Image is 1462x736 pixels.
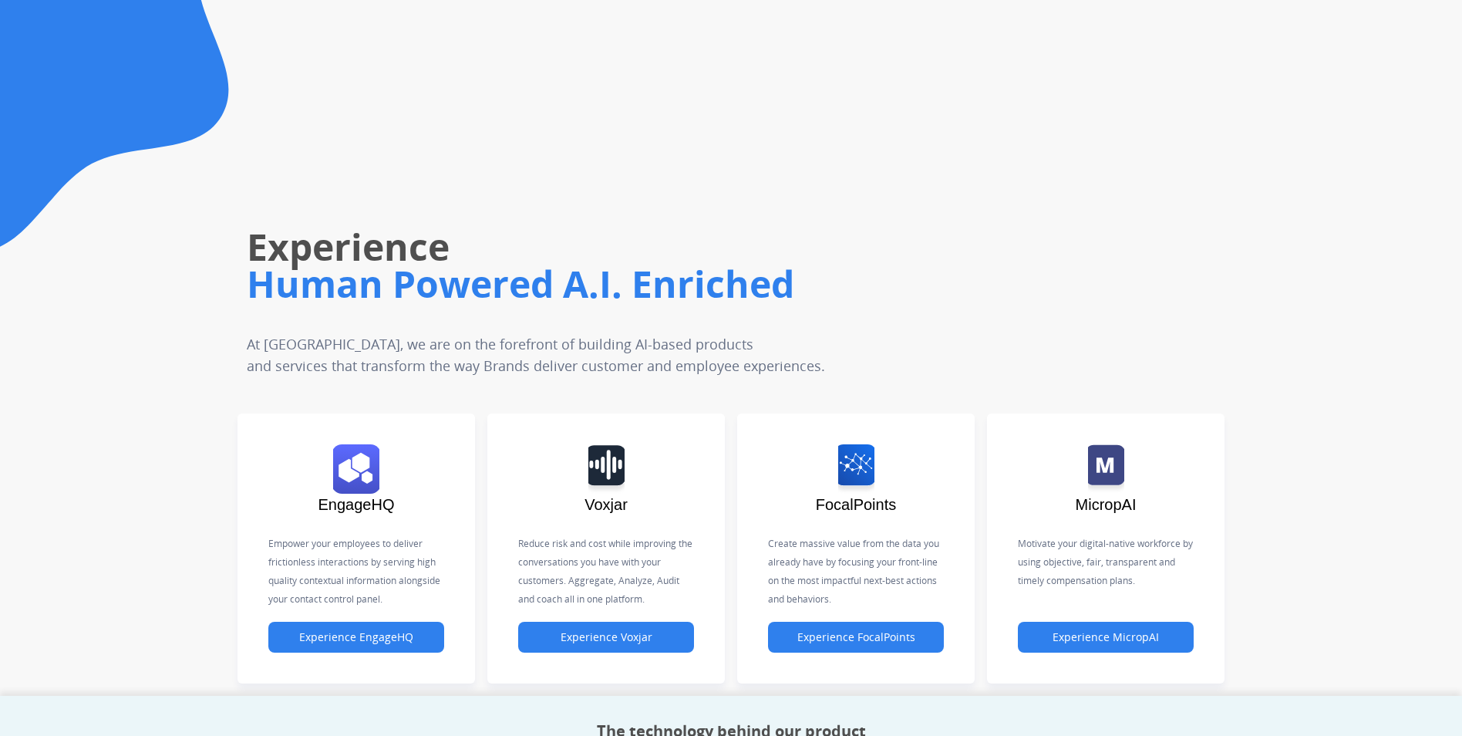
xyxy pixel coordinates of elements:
p: Create massive value from the data you already have by focusing your front-line on the most impac... [768,535,944,609]
p: Reduce risk and cost while improving the conversations you have with your customers. Aggregate, A... [518,535,694,609]
span: EngageHQ [318,496,395,513]
a: Experience Voxjar [518,631,694,644]
img: logo [1088,444,1124,494]
a: Experience EngageHQ [268,631,444,644]
span: FocalPoints [816,496,897,513]
button: Experience Voxjar [518,622,694,653]
a: Experience MicropAI [1018,631,1194,644]
p: At [GEOGRAPHIC_DATA], we are on the forefront of building AI-based products and services that tra... [247,333,934,376]
span: MicropAI [1076,496,1137,513]
button: Experience EngageHQ [268,622,444,653]
img: logo [838,444,874,494]
h1: Experience [247,222,1032,272]
button: Experience FocalPoints [768,622,944,653]
p: Empower your employees to deliver frictionless interactions by serving high quality contextual in... [268,535,444,609]
img: logo [588,444,625,494]
button: Experience MicropAI [1018,622,1194,653]
h1: Human Powered A.I. Enriched [247,259,1032,309]
a: Experience FocalPoints [768,631,944,644]
img: logo [333,444,379,494]
span: Voxjar [584,496,628,513]
p: Motivate your digital-native workforce by using objective, fair, transparent and timely compensat... [1018,535,1194,590]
